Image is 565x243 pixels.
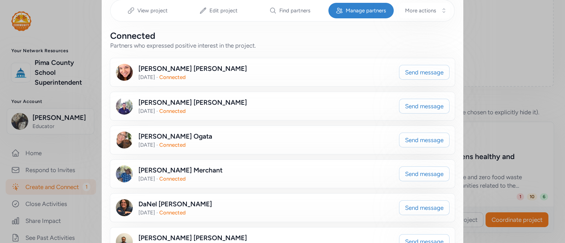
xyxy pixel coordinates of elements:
[399,133,450,147] button: Send message
[138,209,155,216] span: [DATE]
[399,65,450,80] button: Send message
[156,209,158,216] span: ·
[138,176,155,182] span: [DATE]
[159,176,186,182] span: Connected
[405,136,444,144] span: Send message
[156,142,158,148] span: ·
[116,132,133,148] img: Avatar
[346,7,386,14] span: Manage partners
[159,74,186,80] span: Connected
[138,98,247,108] div: [PERSON_NAME] [PERSON_NAME]
[116,165,133,182] img: Avatar
[279,7,310,14] span: Find partners
[138,74,155,80] span: [DATE]
[116,98,133,115] img: Avatar
[110,30,455,41] div: Connected
[110,41,455,50] div: Partners who expressed positive interest in the project.
[399,166,450,181] button: Send message
[159,142,186,148] span: Connected
[156,176,158,182] span: ·
[138,132,212,141] div: [PERSON_NAME] Ogata
[209,7,238,14] span: Edit project
[137,7,168,14] span: View project
[138,108,155,114] span: [DATE]
[405,203,444,212] span: Send message
[405,102,444,110] span: Send message
[116,199,133,216] img: Avatar
[399,3,450,18] button: More actions
[405,68,444,77] span: Send message
[405,170,444,178] span: Send message
[159,108,186,114] span: Connected
[138,165,222,175] div: [PERSON_NAME] Merchant
[399,99,450,114] button: Send message
[116,64,133,81] img: Avatar
[138,199,212,209] div: DaNel [PERSON_NAME]
[399,200,450,215] button: Send message
[405,7,436,14] span: More actions
[138,233,247,243] div: [PERSON_NAME] [PERSON_NAME]
[159,209,186,216] span: Connected
[138,64,247,74] div: [PERSON_NAME] [PERSON_NAME]
[156,74,158,80] span: ·
[138,142,155,148] span: [DATE]
[156,108,158,114] span: ·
